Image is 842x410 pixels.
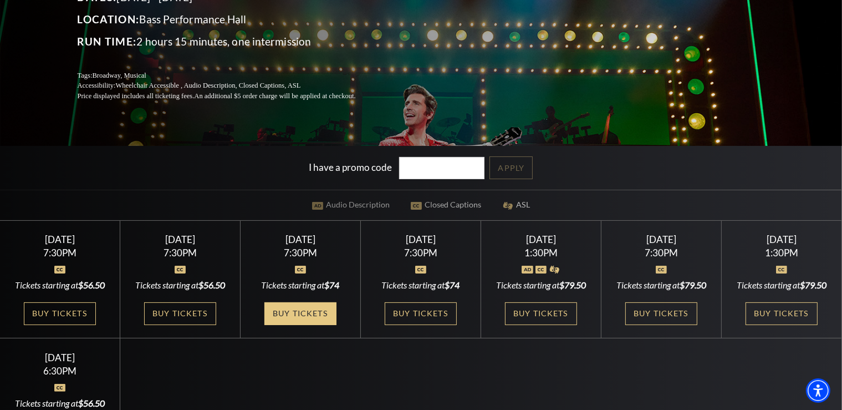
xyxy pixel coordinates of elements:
[254,248,348,257] div: 7:30PM
[13,248,107,257] div: 7:30PM
[254,279,348,291] div: Tickets starting at
[13,366,107,376] div: 6:30PM
[134,234,227,245] div: [DATE]
[615,248,708,257] div: 7:30PM
[615,234,708,245] div: [DATE]
[800,280,826,290] span: $79.50
[735,234,829,245] div: [DATE]
[78,11,382,28] p: Bass Performance Hall
[78,13,140,26] span: Location:
[494,248,588,257] div: 1:30PM
[374,248,468,257] div: 7:30PM
[615,279,708,291] div: Tickets starting at
[78,80,382,91] p: Accessibility:
[78,91,382,102] p: Price displayed includes all ticketing fees.
[24,302,96,325] a: Buy Tickets
[194,92,355,100] span: An additional $5 order charge will be applied at checkout.
[13,397,107,409] div: Tickets starting at
[78,398,105,408] span: $56.50
[680,280,706,290] span: $79.50
[494,279,588,291] div: Tickets starting at
[13,279,107,291] div: Tickets starting at
[78,70,382,81] p: Tags:
[13,234,107,245] div: [DATE]
[735,248,829,257] div: 1:30PM
[445,280,460,290] span: $74
[264,302,336,325] a: Buy Tickets
[134,248,227,257] div: 7:30PM
[385,302,457,325] a: Buy Tickets
[325,280,340,290] span: $74
[806,378,830,403] div: Accessibility Menu
[494,234,588,245] div: [DATE]
[115,82,300,89] span: Wheelchair Accessible , Audio Description, Closed Captions, ASL
[374,234,468,245] div: [DATE]
[78,280,105,290] span: $56.50
[559,280,586,290] span: $79.50
[374,279,468,291] div: Tickets starting at
[735,279,829,291] div: Tickets starting at
[144,302,216,325] a: Buy Tickets
[78,33,382,50] p: 2 hours 15 minutes, one intermission
[746,302,818,325] a: Buy Tickets
[92,72,146,79] span: Broadway, Musical
[13,352,107,363] div: [DATE]
[78,35,137,48] span: Run Time:
[134,279,227,291] div: Tickets starting at
[254,234,348,245] div: [DATE]
[505,302,577,325] a: Buy Tickets
[309,161,392,173] label: I have a promo code
[198,280,225,290] span: $56.50
[625,302,697,325] a: Buy Tickets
